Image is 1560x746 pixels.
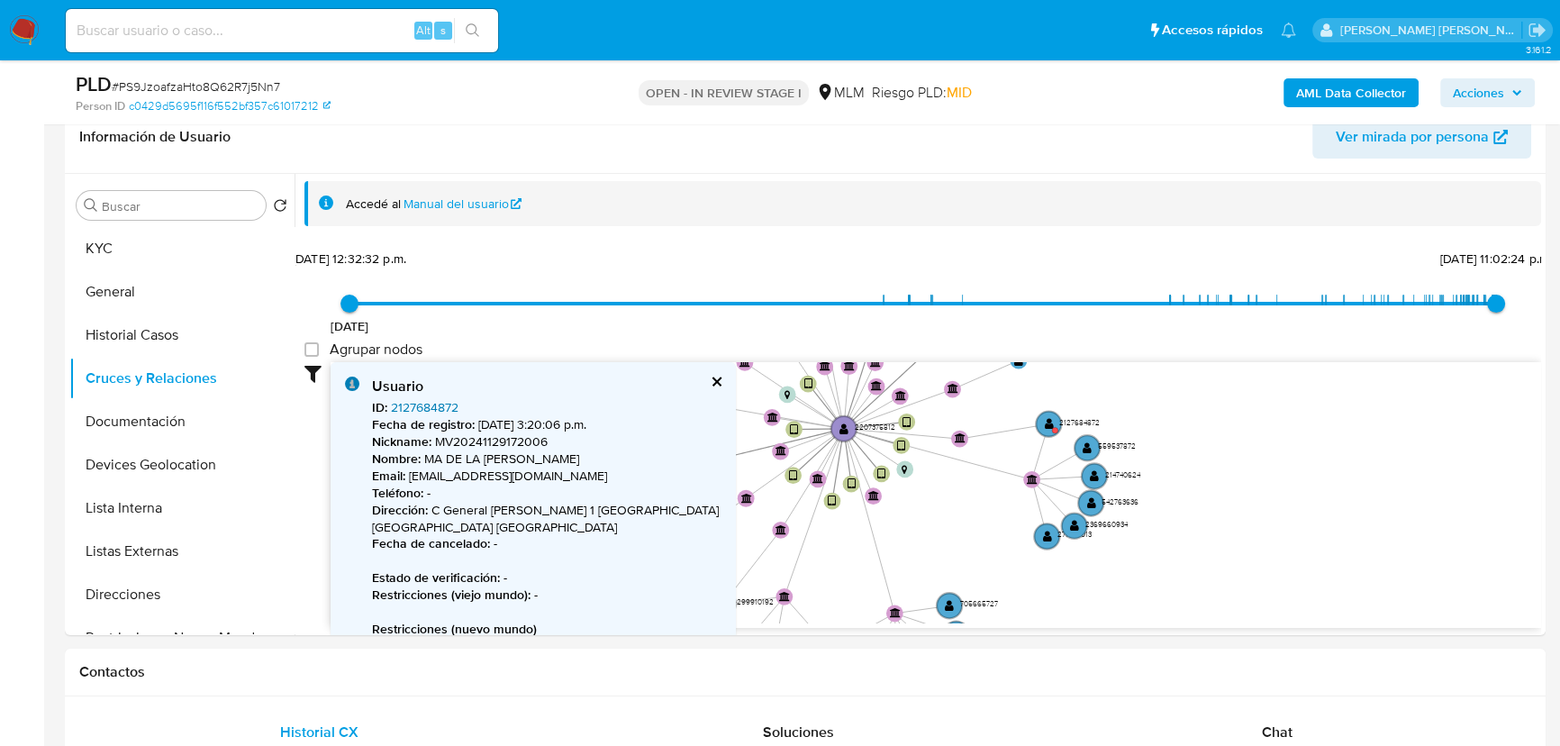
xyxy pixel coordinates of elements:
p: - [372,569,721,587]
span: Historial CX [279,722,358,742]
b: PLD [76,69,112,98]
text: 1299910192 [734,596,774,607]
text: 280511168 [1029,353,1065,364]
b: Fecha de registro : [372,415,475,433]
text:  [868,491,879,501]
b: Restricciones (viejo mundo) : [372,586,531,604]
b: Person ID [76,98,125,114]
p: OPEN - IN REVIEW STAGE I [639,80,809,105]
p: [DATE] 3:20:06 p.m. [372,416,721,433]
span: [DATE] 12:32:32 p.m. [293,250,406,268]
text:  [848,478,856,490]
button: Documentación [69,400,295,443]
span: Accedé al [346,196,401,213]
text:  [839,422,848,434]
text:  [767,412,778,422]
text: 271365013 [1057,529,1092,540]
text:  [1027,474,1038,484]
span: Ver mirada por persona [1336,115,1489,159]
b: Nickname : [372,432,431,450]
text: 559537872 [1098,441,1136,451]
p: [EMAIL_ADDRESS][DOMAIN_NAME] [372,468,721,485]
text:  [895,391,906,401]
text:  [871,381,882,391]
text:  [897,439,905,451]
div: Usuario [372,377,721,396]
a: Manual del usuario [404,196,522,213]
button: Ver mirada por persona [1312,115,1531,159]
div: MLM [816,83,865,103]
input: Agrupar nodos [304,342,319,357]
p: C General [PERSON_NAME] 1 [GEOGRAPHIC_DATA] [GEOGRAPHIC_DATA] [GEOGRAPHIC_DATA] [372,502,721,536]
button: Historial Casos [69,314,295,357]
span: Riesgo PLD: [872,83,972,103]
span: [DATE] [331,317,369,335]
a: Notificaciones [1281,23,1296,38]
text:  [870,357,881,367]
text:  [812,474,823,484]
b: ID : [372,398,387,416]
text: 2369660934 [1084,518,1128,529]
span: Accesos rápidos [1162,21,1263,40]
p: MA DE LA [PERSON_NAME] [372,450,721,468]
text:  [877,468,885,480]
text: 2207375812 [854,421,894,432]
text:  [1014,353,1023,366]
p: MV20241129172006 [372,433,721,450]
p: - [372,535,721,552]
input: Buscar [102,198,258,214]
b: Fecha de cancelado : [372,534,490,552]
text:  [1090,469,1099,482]
text:  [902,465,907,475]
text: 705665727 [960,598,998,609]
b: Nombre : [372,450,421,468]
p: - [372,587,721,604]
text:  [844,360,855,370]
button: search-icon [454,18,491,43]
button: Lista Interna [69,487,295,530]
text:  [1083,441,1092,454]
b: Teléfono : [372,484,423,502]
span: Soluciones [762,722,833,742]
a: 2127684872 [391,398,458,416]
text:  [1070,519,1079,532]
text: 2127684872 [1059,416,1100,427]
button: Listas Externas [69,530,295,573]
p: michelleangelica.rodriguez@mercadolibre.com.mx [1340,22,1522,39]
text:  [948,384,958,394]
span: Agrupar nodos [330,341,422,359]
button: Devices Geolocation [69,443,295,487]
text:  [1043,530,1052,542]
text:  [1086,496,1095,509]
span: Acciones [1453,78,1504,107]
text:  [785,390,790,400]
span: Chat [1262,722,1292,742]
span: s [440,22,446,39]
p: - [372,485,721,502]
span: Alt [416,22,431,39]
text:  [955,433,966,443]
text:  [804,378,812,390]
span: MID [947,82,972,103]
text:  [820,361,830,371]
input: Buscar usuario o caso... [66,19,498,42]
text: 542763636 [1102,496,1138,506]
a: Salir [1528,21,1546,40]
text:  [775,446,786,456]
h1: Información de Usuario [79,128,231,146]
text:  [1045,417,1054,430]
text: 214740624 [1105,469,1141,479]
text:  [890,608,901,618]
b: Email : [372,467,405,485]
b: AML Data Collector [1296,78,1406,107]
button: Cruces y Relaciones [69,357,295,400]
text:  [828,495,836,507]
button: Restricciones Nuevo Mundo [69,616,295,660]
button: Buscar [84,198,98,213]
text:  [902,415,911,428]
span: # PS9JzoafzaHto8Q62R7j5Nn7 [112,77,280,96]
button: AML Data Collector [1283,78,1419,107]
text:  [790,423,798,435]
button: General [69,270,295,314]
text:  [775,524,786,534]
